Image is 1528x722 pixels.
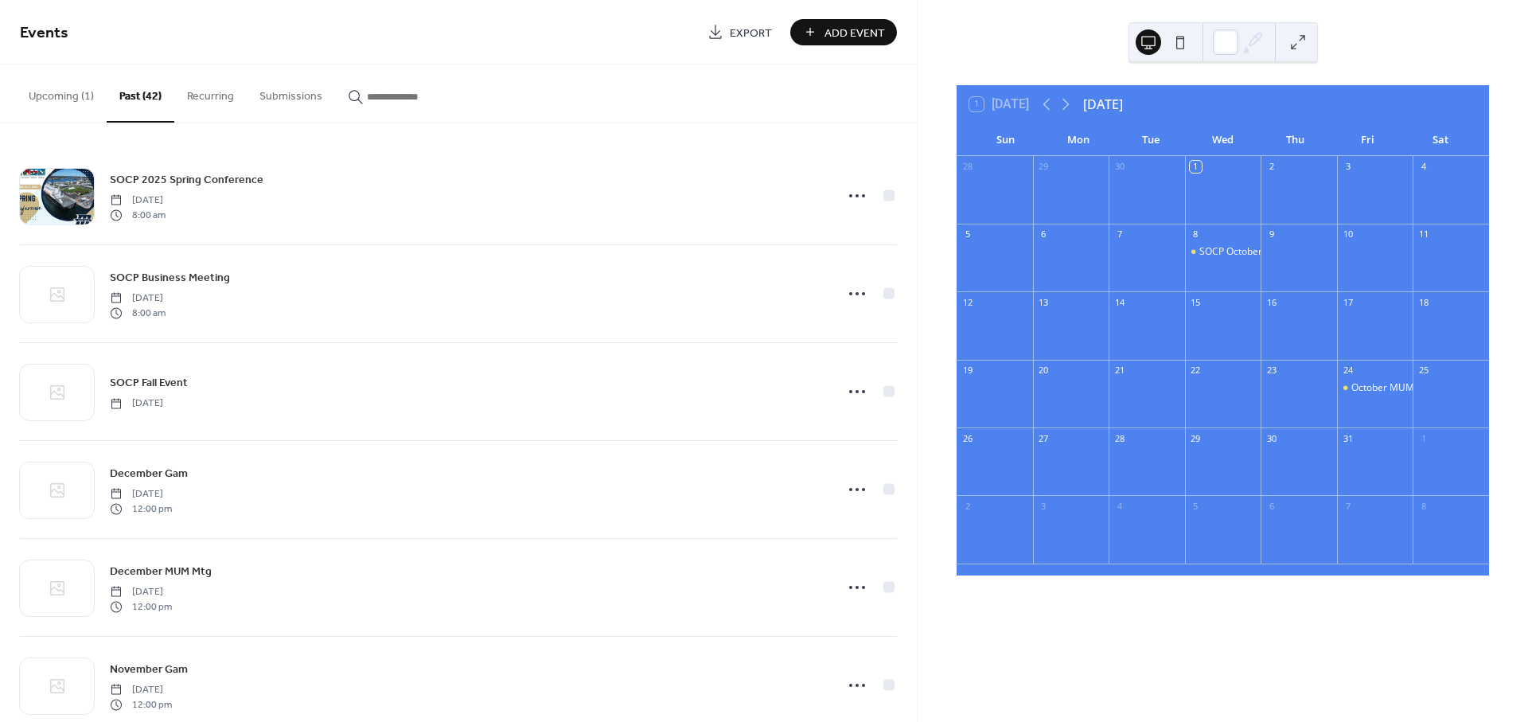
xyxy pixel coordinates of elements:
div: Tue [1114,124,1187,156]
div: 16 [1265,296,1277,308]
div: 31 [1342,432,1354,444]
button: Add Event [790,19,897,45]
div: 29 [1038,161,1050,173]
div: 6 [1265,500,1277,512]
div: Mon [1042,124,1114,156]
button: Past (42) [107,64,174,123]
div: Wed [1187,124,1259,156]
span: SOCP 2025 Spring Conference [110,172,263,189]
div: 26 [961,432,973,444]
a: SOCP Business Meeting [110,268,230,287]
div: 30 [1265,432,1277,444]
div: 3 [1038,500,1050,512]
div: 7 [1342,500,1354,512]
div: 10 [1342,228,1354,240]
div: 23 [1265,365,1277,377]
div: 13 [1038,296,1050,308]
span: SOCP Fall Event [110,375,188,392]
span: 12:00 pm [110,697,172,712]
span: November Gam [110,662,188,678]
div: 18 [1417,296,1429,308]
div: 6 [1038,228,1050,240]
button: Upcoming (1) [16,64,107,121]
div: 14 [1113,296,1125,308]
span: [DATE] [110,585,172,599]
div: Thu [1259,124,1331,156]
div: October MUM [1351,381,1414,395]
div: 27 [1038,432,1050,444]
div: 4 [1417,161,1429,173]
div: 15 [1190,296,1202,308]
div: 28 [1113,432,1125,444]
div: 30 [1113,161,1125,173]
div: [DATE] [1083,95,1123,114]
div: 20 [1038,365,1050,377]
div: 25 [1417,365,1429,377]
div: 2 [961,500,973,512]
div: SOCP October GAM [1199,245,1287,259]
span: 8:00 am [110,306,166,320]
div: 4 [1113,500,1125,512]
div: 7 [1113,228,1125,240]
div: 8 [1417,500,1429,512]
a: December Gam [110,464,188,482]
div: 11 [1417,228,1429,240]
div: 22 [1190,365,1202,377]
div: SOCP October GAM [1185,245,1261,259]
span: December Gam [110,466,188,482]
span: [DATE] [110,487,172,501]
div: Fri [1331,124,1404,156]
div: 17 [1342,296,1354,308]
div: 21 [1113,365,1125,377]
span: [DATE] [110,291,166,306]
span: [DATE] [110,396,163,411]
div: 28 [961,161,973,173]
a: Export [696,19,784,45]
div: 3 [1342,161,1354,173]
span: [DATE] [110,193,166,208]
div: 8 [1190,228,1202,240]
div: 19 [961,365,973,377]
button: Submissions [247,64,335,121]
span: Events [20,18,68,49]
div: October MUM [1337,381,1413,395]
div: 1 [1190,161,1202,173]
div: 5 [1190,500,1202,512]
div: Sat [1404,124,1476,156]
span: Add Event [824,25,885,41]
span: Export [730,25,772,41]
div: 12 [961,296,973,308]
a: SOCP Fall Event [110,373,188,392]
span: 12:00 pm [110,599,172,614]
div: 9 [1265,228,1277,240]
div: Sun [969,124,1042,156]
a: SOCP 2025 Spring Conference [110,170,263,189]
div: 24 [1342,365,1354,377]
div: 29 [1190,432,1202,444]
span: December MUM Mtg [110,564,212,580]
div: 5 [961,228,973,240]
div: 1 [1417,432,1429,444]
span: 8:00 am [110,208,166,222]
span: 12:00 pm [110,501,172,516]
span: SOCP Business Meeting [110,270,230,287]
span: [DATE] [110,683,172,697]
div: 2 [1265,161,1277,173]
button: Recurring [174,64,247,121]
a: December MUM Mtg [110,562,212,580]
a: November Gam [110,660,188,678]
